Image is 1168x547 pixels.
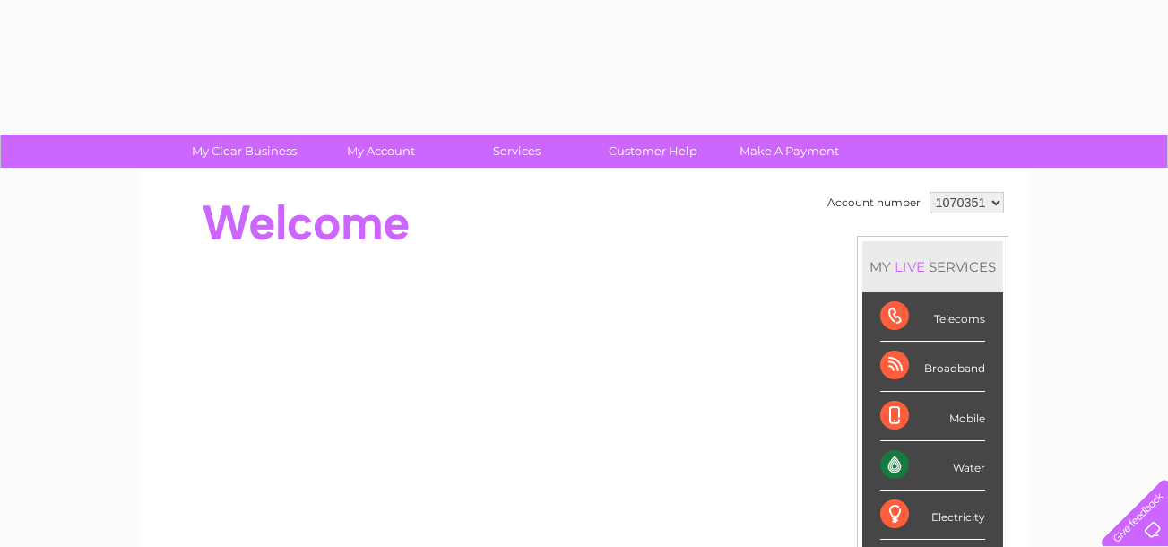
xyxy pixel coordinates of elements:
[579,135,727,168] a: Customer Help
[880,342,985,391] div: Broadband
[891,258,929,275] div: LIVE
[307,135,454,168] a: My Account
[170,135,318,168] a: My Clear Business
[880,491,985,540] div: Electricity
[715,135,863,168] a: Make A Payment
[880,392,985,441] div: Mobile
[823,187,925,218] td: Account number
[862,241,1003,292] div: MY SERVICES
[880,441,985,491] div: Water
[880,292,985,342] div: Telecoms
[443,135,591,168] a: Services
